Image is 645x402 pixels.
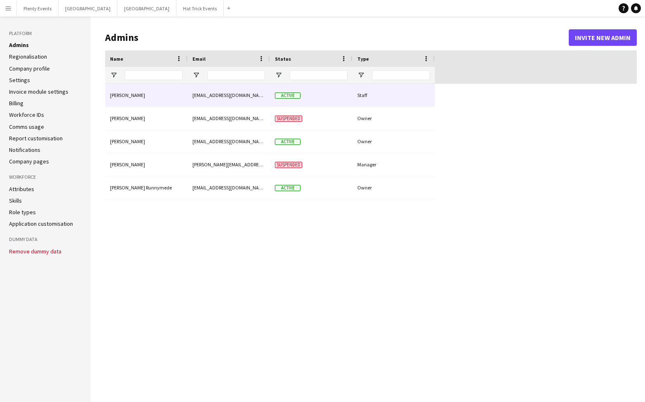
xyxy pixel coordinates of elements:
[9,41,29,49] a: Admins
[9,65,50,72] a: Company profile
[9,158,49,165] a: Company pages
[275,185,300,191] span: Active
[105,31,569,44] h1: Admins
[117,0,176,17] button: [GEOGRAPHIC_DATA]
[357,71,365,79] button: Open Filter Menu
[9,220,73,227] a: Application customisation
[275,139,300,145] span: Active
[9,111,44,118] a: Workforce IDs
[9,236,82,243] h3: Dummy Data
[9,53,47,60] a: Regionalisation
[9,173,82,181] h3: Workforce
[110,56,123,62] span: Name
[188,84,270,106] div: [EMAIL_ADDRESS][DOMAIN_NAME]
[9,185,34,193] a: Attributes
[9,135,63,142] a: Report customisation
[352,107,435,130] div: Owner
[192,56,206,62] span: Email
[9,248,61,255] button: Remove dummy data
[372,70,430,80] input: Type Filter Input
[59,0,117,17] button: [GEOGRAPHIC_DATA]
[569,29,637,46] button: Invite new admin
[192,71,200,79] button: Open Filter Menu
[9,99,23,107] a: Billing
[105,176,188,199] div: [PERSON_NAME] Runnymede
[105,107,188,130] div: [PERSON_NAME]
[290,70,347,80] input: Status Filter Input
[188,176,270,199] div: [EMAIL_ADDRESS][DOMAIN_NAME]
[9,76,30,84] a: Settings
[9,197,22,204] a: Skills
[9,146,40,154] a: Notifications
[188,153,270,176] div: [PERSON_NAME][EMAIL_ADDRESS][DOMAIN_NAME]
[207,70,265,80] input: Email Filter Input
[275,162,302,168] span: Suspended
[275,116,302,122] span: Suspended
[352,153,435,176] div: Manager
[275,71,282,79] button: Open Filter Menu
[352,130,435,153] div: Owner
[188,107,270,130] div: [EMAIL_ADDRESS][DOMAIN_NAME]
[357,56,369,62] span: Type
[110,71,117,79] button: Open Filter Menu
[17,0,59,17] button: Plenty Events
[9,123,44,130] a: Comms usage
[105,84,188,106] div: [PERSON_NAME]
[105,153,188,176] div: [PERSON_NAME]
[352,176,435,199] div: Owner
[9,30,82,37] h3: Platform
[105,130,188,153] div: [PERSON_NAME]
[275,56,291,62] span: Status
[188,130,270,153] div: [EMAIL_ADDRESS][DOMAIN_NAME]
[352,84,435,106] div: Staff
[9,208,36,216] a: Role types
[275,92,300,99] span: Active
[125,70,183,80] input: Name Filter Input
[9,88,68,95] a: Invoice module settings
[176,0,224,17] button: Hat Trick Events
